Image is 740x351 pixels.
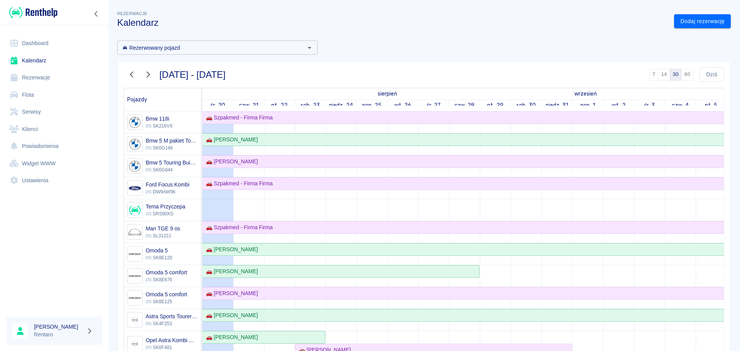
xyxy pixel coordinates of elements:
h6: Man TGE 9 os [146,225,180,232]
h6: Bmw 118i [146,115,173,123]
a: 21 sierpnia 2025 [237,100,260,111]
a: Klienci [6,121,102,138]
div: 🚗 [PERSON_NAME] [203,267,258,275]
a: 20 sierpnia 2025 [209,100,227,111]
a: 22 sierpnia 2025 [269,100,289,111]
a: 1 września 2025 [579,100,597,111]
h6: Omoda 5 comfort [146,269,187,276]
div: 🚗 [PERSON_NAME] [203,311,258,319]
p: SK8E120 [146,254,172,261]
a: 20 sierpnia 2025 [376,88,399,99]
p: DW9AW96 [146,188,190,195]
h6: Ford Focus Kombi [146,181,190,188]
div: 🚗 [PERSON_NAME] [203,245,258,254]
div: 🚗 Szpakmed - Firma Firma [203,180,273,188]
h6: Omoda 5 comfort [146,291,187,298]
a: Powiadomienia [6,138,102,155]
a: Renthelp logo [6,6,57,19]
p: SK216VX [146,123,173,129]
a: Dodaj rezerwację [674,14,731,29]
h6: Tema Przyczepa [146,203,185,210]
a: Rezerwacje [6,69,102,86]
h6: [PERSON_NAME] [34,323,83,331]
a: 25 sierpnia 2025 [360,100,384,111]
img: Image [128,338,141,350]
p: Rentaro [34,331,83,339]
h6: Bmw 5 M pakiet Touring [146,137,198,144]
img: Image [128,116,141,129]
img: Image [128,270,141,282]
a: 26 sierpnia 2025 [392,100,414,111]
h3: [DATE] - [DATE] [160,69,226,80]
img: Image [128,160,141,173]
a: 27 sierpnia 2025 [425,100,443,111]
p: SK6G844 [146,166,198,173]
p: SK8E676 [146,276,187,283]
div: 🚗 [PERSON_NAME] [203,333,258,341]
p: SK6G146 [146,144,198,151]
img: Image [128,292,141,304]
button: 14 dni [658,69,670,81]
div: 🚗 [PERSON_NAME] [203,289,258,297]
a: 4 września 2025 [670,100,691,111]
div: 🚗 Szpakmed - Firma Firma [203,223,273,232]
a: Flota [6,86,102,104]
h6: Omoda 5 [146,247,172,254]
a: Serwisy [6,103,102,121]
img: Image [128,226,141,238]
p: SK6F481 [146,344,198,351]
div: 🚗 [PERSON_NAME] [203,158,258,166]
img: Image [128,248,141,260]
img: Image [128,204,141,217]
div: 🚗 [PERSON_NAME] [203,136,258,144]
a: 31 sierpnia 2025 [544,100,570,111]
span: Rezerwacje [117,11,147,16]
button: Otwórz [304,42,315,53]
a: 1 września 2025 [573,88,599,99]
button: Dziś [700,67,724,82]
a: 24 sierpnia 2025 [327,100,355,111]
a: 3 września 2025 [642,100,657,111]
h6: Bmw 5 Touring Buissnes [146,159,198,166]
a: 28 sierpnia 2025 [452,100,477,111]
p: SL3122J [146,232,180,239]
h6: Opel Astra Kombi Kobalt [146,336,198,344]
p: SRS90XS [146,210,185,217]
div: 🚗 Szpakmed - Firma Firma [203,114,273,122]
a: 30 sierpnia 2025 [515,100,538,111]
p: SK4F253 [146,320,198,327]
input: Wyszukaj i wybierz pojazdy... [119,43,303,52]
a: 2 września 2025 [610,100,627,111]
a: Kalendarz [6,52,102,69]
a: 5 września 2025 [703,100,720,111]
p: SK8E125 [146,298,187,305]
a: 29 sierpnia 2025 [485,100,505,111]
img: Renthelp logo [9,6,57,19]
a: Ustawienia [6,172,102,189]
h6: Astra Sports Tourer Vulcan [146,312,198,320]
span: Pojazdy [127,96,147,103]
img: Image [128,314,141,326]
img: Image [128,138,141,151]
a: Dashboard [6,35,102,52]
button: 30 dni [670,69,682,81]
h3: Kalendarz [117,17,668,28]
button: 7 dni [649,69,659,81]
a: Widget WWW [6,155,102,172]
a: 23 sierpnia 2025 [299,100,322,111]
img: Image [128,182,141,195]
button: 60 dni [681,69,693,81]
button: Zwiń nawigację [91,9,102,19]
